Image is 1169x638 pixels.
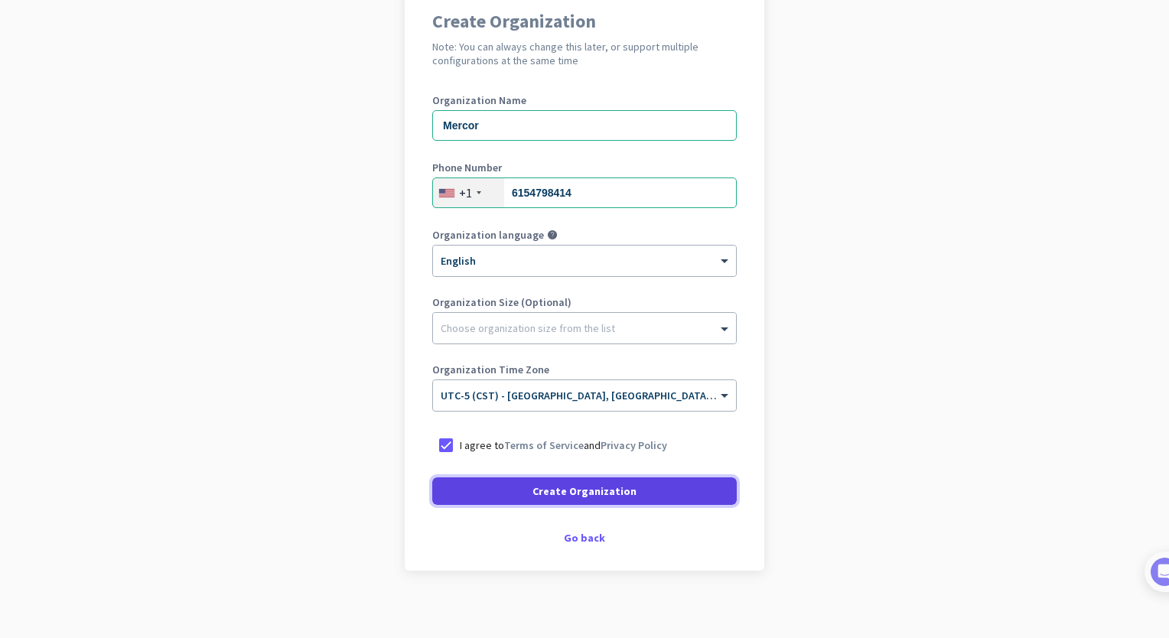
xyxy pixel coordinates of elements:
div: +1 [459,185,472,200]
label: Organization Name [432,95,737,106]
label: Organization Time Zone [432,364,737,375]
span: Create Organization [532,483,637,499]
div: Go back [432,532,737,543]
a: Terms of Service [504,438,584,452]
input: What is the name of your organization? [432,110,737,141]
h1: Create Organization [432,12,737,31]
p: I agree to and [460,438,667,453]
label: Phone Number [432,162,737,173]
label: Organization Size (Optional) [432,297,737,308]
button: Create Organization [432,477,737,505]
a: Privacy Policy [601,438,667,452]
h2: Note: You can always change this later, or support multiple configurations at the same time [432,40,737,67]
i: help [547,229,558,240]
label: Organization language [432,229,544,240]
input: 201-555-0123 [432,177,737,208]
